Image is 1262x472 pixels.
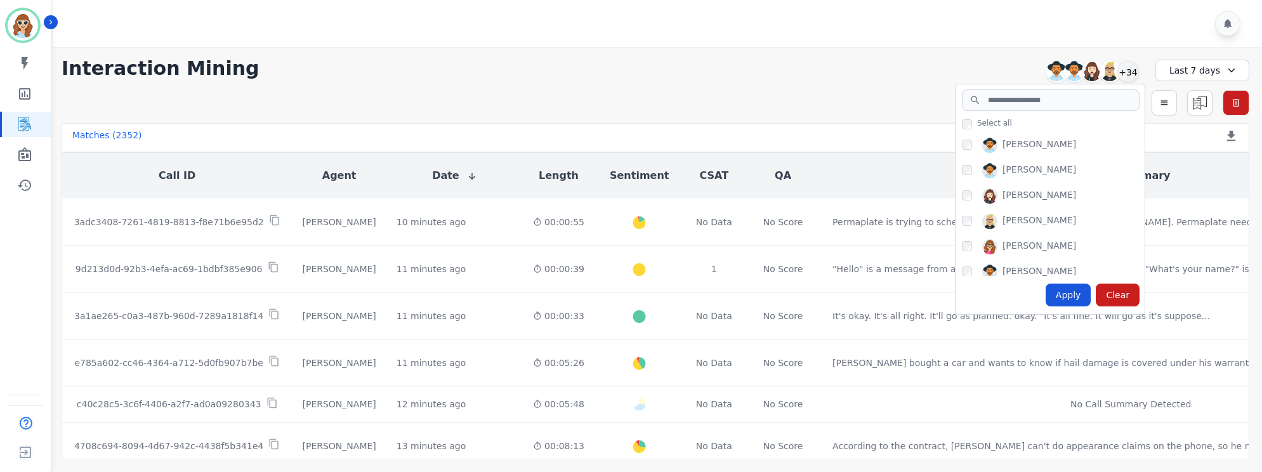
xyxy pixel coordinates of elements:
div: 10 minutes ago [397,216,466,228]
div: [PERSON_NAME] [1002,239,1076,254]
div: [PERSON_NAME] [302,310,376,322]
div: No Data [694,440,733,452]
div: [PERSON_NAME] [1002,214,1076,229]
div: No Score [763,440,803,452]
div: No Data [694,310,733,322]
div: [PERSON_NAME] [1002,163,1076,178]
div: 13 minutes ago [397,440,466,452]
button: Length [539,168,579,183]
div: No Score [763,357,803,369]
div: Matches ( 2352 ) [72,129,142,147]
p: c40c28c5-3c6f-4406-a2f7-ad0a09280343 [77,398,261,410]
h1: Interaction Mining [62,57,260,80]
div: No Score [763,398,803,410]
div: [PERSON_NAME] [302,263,376,275]
div: No Data [694,398,733,410]
span: Select all [977,118,1012,128]
div: No Score [763,310,803,322]
p: 4708c694-8094-4d67-942c-4438f5b341e4 [74,440,264,452]
div: [PERSON_NAME] [302,216,376,228]
button: CSAT [699,168,728,183]
div: Apply [1046,284,1091,306]
button: Sentiment [610,168,669,183]
p: 3adc3408-7261-4819-8813-f8e71b6e95d2 [74,216,264,228]
div: 12 minutes ago [397,398,466,410]
div: [PERSON_NAME] [302,357,376,369]
button: Call ID [159,168,195,183]
div: 00:00:39 [533,263,584,275]
div: [PERSON_NAME] [302,398,376,410]
div: 11 minutes ago [397,357,466,369]
div: No Score [763,263,803,275]
div: [PERSON_NAME] [302,440,376,452]
div: [PERSON_NAME] [1002,138,1076,153]
div: 11 minutes ago [397,263,466,275]
button: Date [432,168,477,183]
div: 11 minutes ago [397,310,466,322]
div: No Data [694,357,733,369]
img: Bordered avatar [8,10,38,41]
div: It's okay. It's all right. It'll go as planned. okay. "It's all fine. It will go as it's suppose ... [832,310,1210,322]
button: Agent [322,168,357,183]
button: Call Summary [1091,168,1170,183]
div: 00:05:48 [533,398,584,410]
div: No Score [763,216,803,228]
div: Clear [1096,284,1140,306]
div: 00:00:55 [533,216,584,228]
p: e785a602-cc46-4364-a712-5d0fb907b7be [74,357,263,369]
button: QA [775,168,791,183]
div: 00:08:13 [533,440,584,452]
div: +34 [1117,61,1139,82]
p: 3a1ae265-c0a3-487b-960d-7289a1818f14 [74,310,263,322]
div: Last 7 days [1155,60,1249,81]
p: 9d213d0d-92b3-4efa-ac69-1bdbf385e906 [76,263,263,275]
div: 00:05:26 [533,357,584,369]
div: [PERSON_NAME] [1002,188,1076,204]
div: 00:00:33 [533,310,584,322]
div: [PERSON_NAME] [1002,265,1076,280]
div: 1 [694,263,733,275]
div: No Data [694,216,733,228]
